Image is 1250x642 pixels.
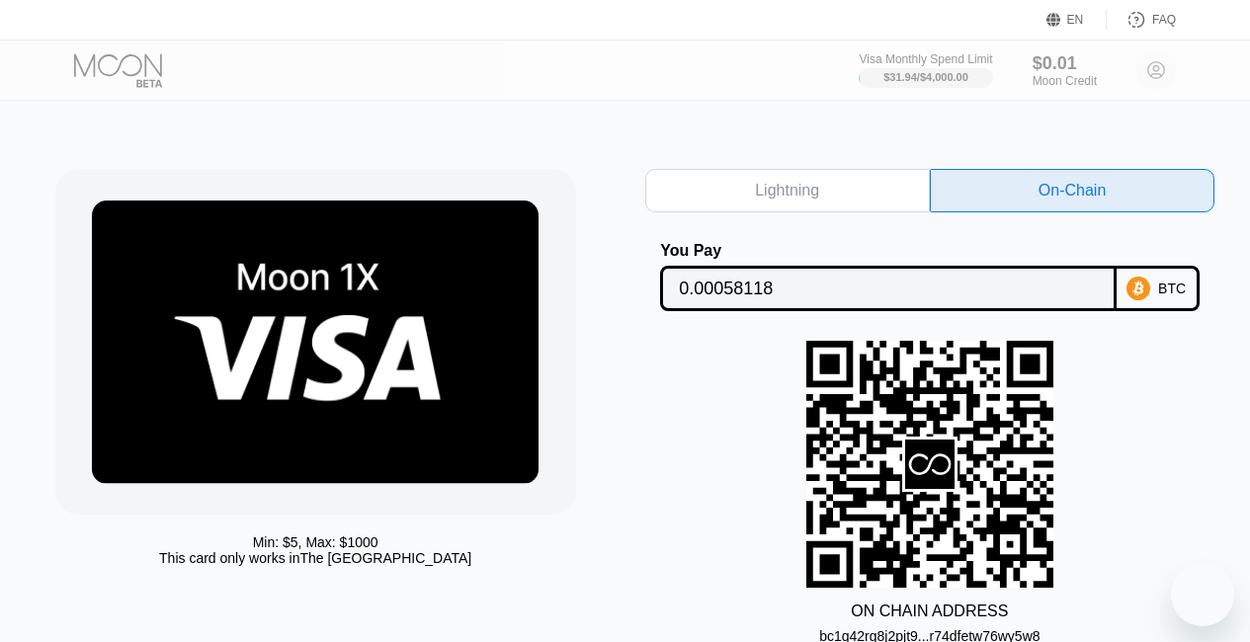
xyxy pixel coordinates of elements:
div: Lightning [645,169,930,212]
div: This card only works in The [GEOGRAPHIC_DATA] [159,550,471,566]
div: EN [1046,10,1107,30]
div: ON CHAIN ADDRESS [851,602,1008,620]
iframe: Button to launch messaging window [1171,563,1234,626]
div: $31.94 / $4,000.00 [883,71,968,83]
div: FAQ [1152,13,1176,27]
div: FAQ [1107,10,1176,30]
div: On-Chain [930,169,1214,212]
div: Lightning [755,181,819,201]
div: Visa Monthly Spend Limit [859,52,992,66]
div: Visa Monthly Spend Limit$31.94/$4,000.00 [859,52,992,88]
div: On-Chain [1039,181,1106,201]
div: Min: $ 5 , Max: $ 1000 [253,534,378,550]
div: BTC [1158,281,1186,296]
div: You PayBTC [645,242,1215,311]
div: EN [1067,13,1084,27]
div: You Pay [660,242,1116,260]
